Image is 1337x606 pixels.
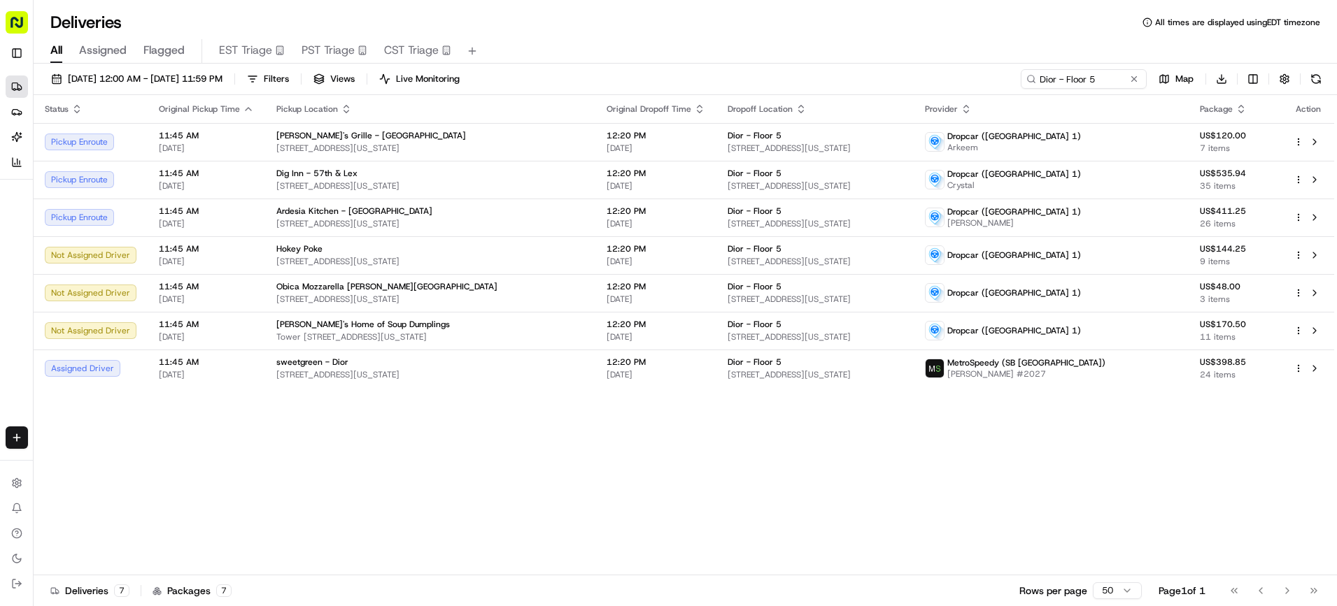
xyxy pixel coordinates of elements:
[728,331,903,342] span: [STREET_ADDRESS][US_STATE]
[276,180,584,192] span: [STREET_ADDRESS][US_STATE]
[728,243,781,254] span: Dior - Floor 5
[1155,17,1320,28] span: All times are displayed using EDT timezone
[45,103,69,115] span: Status
[1200,294,1271,305] span: 3 items
[143,42,185,59] span: Flagged
[926,359,944,377] img: metro_speed_logo.png
[947,325,1081,336] span: Dropcar ([GEOGRAPHIC_DATA] 1)
[50,584,129,598] div: Deliveries
[159,319,254,330] span: 11:45 AM
[947,142,1081,153] span: Arkeem
[607,243,705,254] span: 12:20 PM
[276,205,432,217] span: Ardesia Kitchen - [GEOGRAPHIC_DATA]
[1200,218,1271,229] span: 26 items
[1294,103,1323,115] div: Action
[607,331,705,342] span: [DATE]
[159,218,254,229] span: [DATE]
[1200,256,1271,267] span: 9 items
[1200,103,1233,115] span: Package
[607,256,705,267] span: [DATE]
[1200,168,1271,179] span: US$535.94
[276,103,338,115] span: Pickup Location
[607,319,705,330] span: 12:20 PM
[159,256,254,267] span: [DATE]
[276,256,584,267] span: [STREET_ADDRESS][US_STATE]
[159,369,254,380] span: [DATE]
[926,171,944,189] img: drop_car_logo.png
[50,42,62,59] span: All
[1175,73,1194,85] span: Map
[159,294,254,305] span: [DATE]
[926,208,944,226] img: drop_car_logo.png
[728,205,781,217] span: Dior - Floor 5
[607,168,705,179] span: 12:20 PM
[276,294,584,305] span: [STREET_ADDRESS][US_STATE]
[50,11,122,34] h1: Deliveries
[159,103,240,115] span: Original Pickup Time
[68,73,222,85] span: [DATE] 12:00 AM - [DATE] 11:59 PM
[607,369,705,380] span: [DATE]
[276,168,358,179] span: Dig Inn - 57th & Lex
[159,180,254,192] span: [DATE]
[276,356,348,368] span: sweetgreen - Dior
[607,205,705,217] span: 12:20 PM
[1152,69,1200,89] button: Map
[264,73,289,85] span: Filters
[947,168,1081,180] span: Dropcar ([GEOGRAPHIC_DATA] 1)
[159,331,254,342] span: [DATE]
[276,319,450,330] span: [PERSON_NAME]'s Home of Soup Dumplings
[607,294,705,305] span: [DATE]
[1306,69,1326,89] button: Refresh
[728,294,903,305] span: [STREET_ADDRESS][US_STATE]
[926,322,944,340] img: drop_car_logo.png
[1200,281,1271,292] span: US$48.00
[1200,369,1271,380] span: 24 items
[926,284,944,302] img: drop_car_logo.png
[607,130,705,141] span: 12:20 PM
[925,103,958,115] span: Provider
[607,103,691,115] span: Original Dropoff Time
[607,218,705,229] span: [DATE]
[159,143,254,154] span: [DATE]
[947,250,1081,261] span: Dropcar ([GEOGRAPHIC_DATA] 1)
[384,42,439,59] span: CST Triage
[159,243,254,254] span: 11:45 AM
[926,133,944,151] img: drop_car_logo.png
[728,130,781,141] span: Dior - Floor 5
[607,281,705,292] span: 12:20 PM
[307,69,361,89] button: Views
[1200,130,1271,141] span: US$120.00
[396,73,460,85] span: Live Monitoring
[947,368,1105,380] span: [PERSON_NAME] #2027
[728,180,903,192] span: [STREET_ADDRESS][US_STATE]
[1200,319,1271,330] span: US$170.50
[153,584,232,598] div: Packages
[330,73,355,85] span: Views
[276,143,584,154] span: [STREET_ADDRESS][US_STATE]
[947,217,1081,229] span: [PERSON_NAME]
[159,281,254,292] span: 11:45 AM
[607,180,705,192] span: [DATE]
[728,143,903,154] span: [STREET_ADDRESS][US_STATE]
[728,356,781,368] span: Dior - Floor 5
[947,357,1105,368] span: MetroSpeedy (SB [GEOGRAPHIC_DATA])
[276,281,497,292] span: Obica Mozzarella [PERSON_NAME][GEOGRAPHIC_DATA]
[926,246,944,264] img: drop_car_logo.png
[302,42,355,59] span: PST Triage
[1200,331,1271,342] span: 11 items
[79,42,127,59] span: Assigned
[728,369,903,380] span: [STREET_ADDRESS][US_STATE]
[607,356,705,368] span: 12:20 PM
[947,206,1081,217] span: Dropcar ([GEOGRAPHIC_DATA] 1)
[276,218,584,229] span: [STREET_ADDRESS][US_STATE]
[1200,205,1271,217] span: US$411.25
[1200,180,1271,192] span: 35 items
[1200,243,1271,254] span: US$144.25
[159,356,254,368] span: 11:45 AM
[1200,143,1271,154] span: 7 items
[728,281,781,292] span: Dior - Floor 5
[728,103,793,115] span: Dropoff Location
[1159,584,1205,598] div: Page 1 of 1
[219,42,272,59] span: EST Triage
[159,130,254,141] span: 11:45 AM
